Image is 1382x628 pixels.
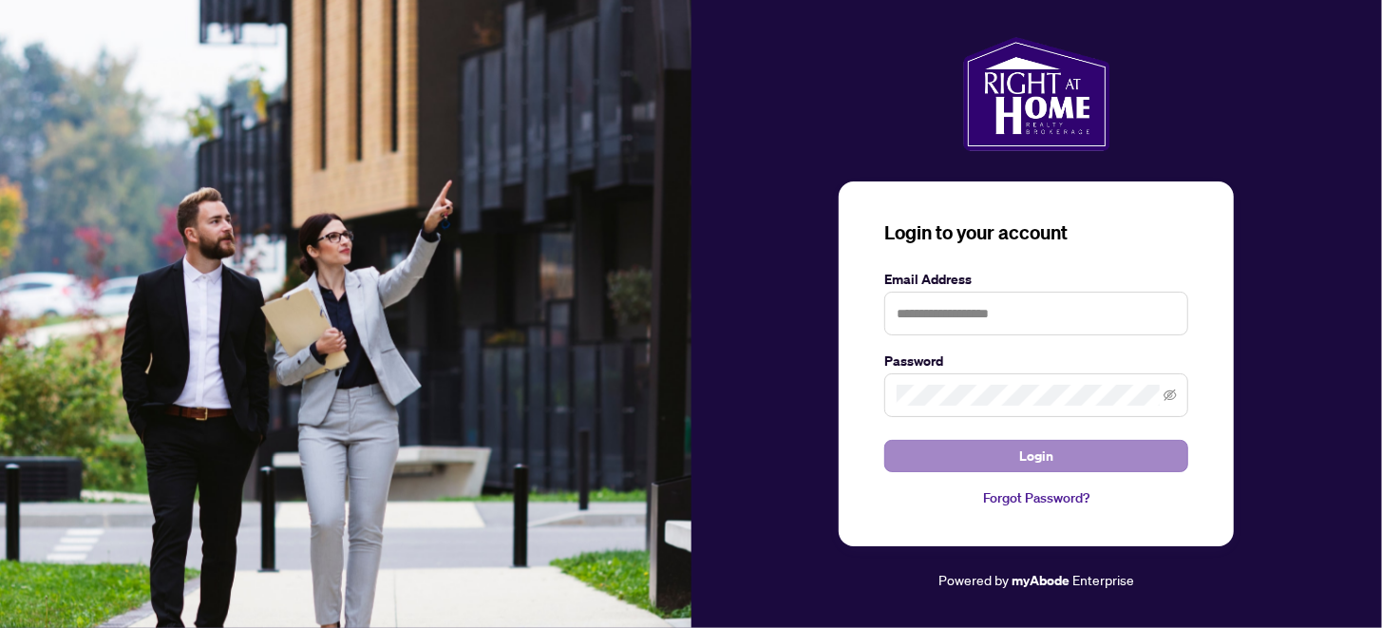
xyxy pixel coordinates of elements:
[1072,571,1134,588] span: Enterprise
[884,219,1188,246] h3: Login to your account
[1012,570,1070,591] a: myAbode
[884,487,1188,508] a: Forgot Password?
[884,269,1188,290] label: Email Address
[1019,441,1053,471] span: Login
[963,37,1110,151] img: ma-logo
[938,571,1009,588] span: Powered by
[1164,389,1177,402] span: eye-invisible
[884,440,1188,472] button: Login
[884,351,1188,371] label: Password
